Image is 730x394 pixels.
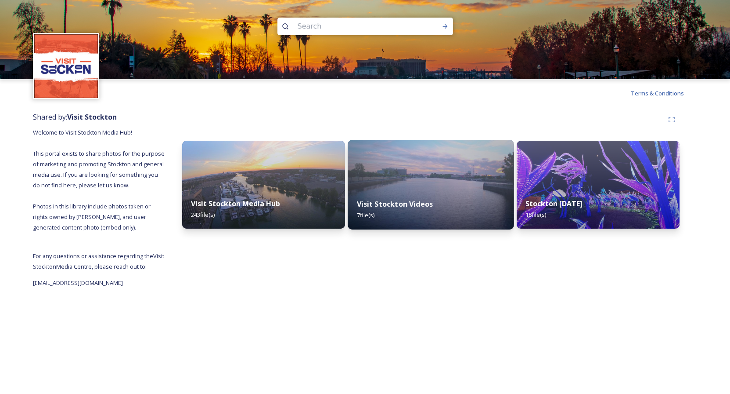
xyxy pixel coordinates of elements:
span: 7 file(s) [357,211,375,219]
span: For any questions or assistance regarding the Visit Stockton Media Centre, please reach out to: [33,252,164,270]
span: Shared by: [33,112,117,122]
strong: Visit Stockton Videos [357,199,433,209]
img: unnamed.jpeg [34,34,98,98]
span: [EMAIL_ADDRESS][DOMAIN_NAME] [33,279,123,287]
span: 243 file(s) [191,211,215,219]
span: 18 file(s) [525,211,546,219]
span: Terms & Conditions [631,89,684,97]
span: Welcome to Visit Stockton Media Hub! This portal exists to share photos for the purpose of market... [33,128,166,231]
strong: Visit Stockton Media Hub [191,199,280,208]
img: Stockton%2520Marina%2520at%2520Sunset.jpg [182,141,345,229]
strong: Stockton [DATE] [525,199,583,208]
img: STOCKTON%2520-%2520ANTHEM%2520FINAL2.jpg [348,140,514,230]
input: Search [293,17,414,36]
a: Terms & Conditions [631,88,697,98]
img: a7760772-3528-499f-a23e-6a5eb5642cab.jpg [517,141,680,229]
strong: Visit Stockton [67,112,117,122]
